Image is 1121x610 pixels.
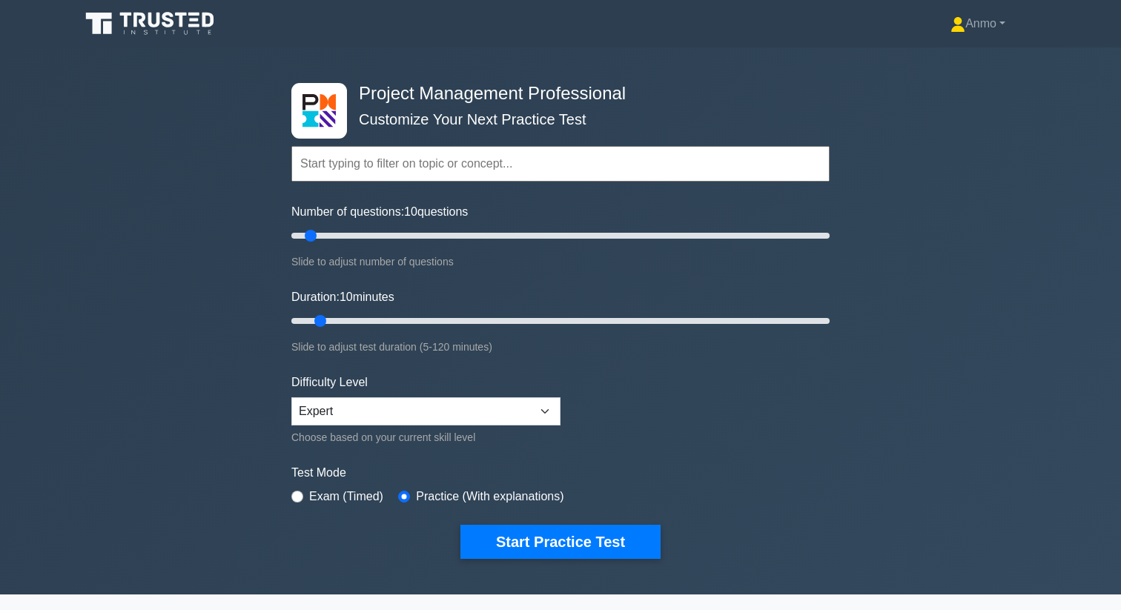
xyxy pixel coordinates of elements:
[291,428,560,446] div: Choose based on your current skill level
[291,288,394,306] label: Duration: minutes
[291,203,468,221] label: Number of questions: questions
[915,9,1041,39] a: Anmo
[460,525,661,559] button: Start Practice Test
[291,374,368,391] label: Difficulty Level
[291,464,830,482] label: Test Mode
[353,83,757,105] h4: Project Management Professional
[416,488,563,505] label: Practice (With explanations)
[291,338,830,356] div: Slide to adjust test duration (5-120 minutes)
[340,291,353,303] span: 10
[291,146,830,182] input: Start typing to filter on topic or concept...
[309,488,383,505] label: Exam (Timed)
[404,205,417,218] span: 10
[291,253,830,271] div: Slide to adjust number of questions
